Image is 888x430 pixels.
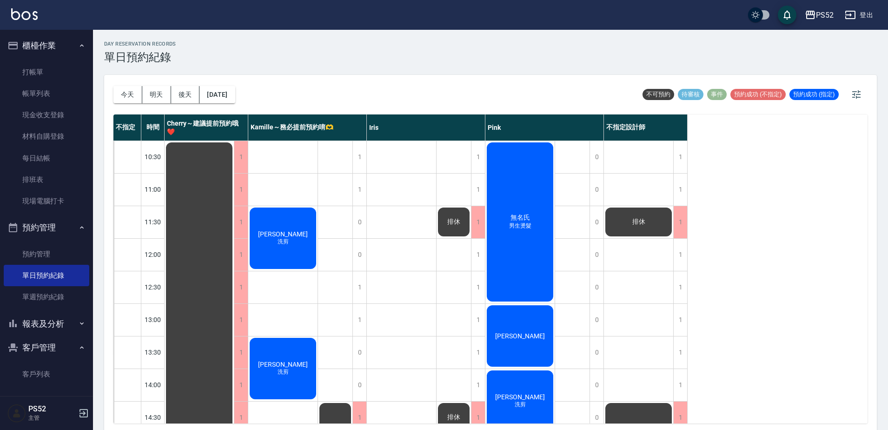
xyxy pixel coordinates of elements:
div: 不指定 [113,114,141,141]
div: 1 [352,174,366,206]
div: 1 [234,336,248,369]
div: 0 [352,206,366,238]
a: 排班表 [4,169,89,190]
div: 12:30 [141,271,165,303]
div: 14:00 [141,369,165,401]
span: 男生燙髮 [507,222,533,230]
div: 1 [471,206,485,238]
div: Cherry～建議提前預約哦❤️ [165,114,248,141]
button: [DATE] [199,86,235,103]
span: 洗剪 [276,368,291,376]
div: 1 [673,336,687,369]
a: 客戶列表 [4,363,89,385]
button: 行銷工具 [4,389,89,413]
div: 0 [590,336,603,369]
div: 1 [673,369,687,401]
h3: 單日預約紀錄 [104,51,176,64]
span: 洗剪 [513,401,528,409]
div: 1 [234,141,248,173]
span: [PERSON_NAME] [493,332,547,340]
div: 0 [352,239,366,271]
div: Pink [485,114,604,141]
div: PS52 [816,9,834,21]
a: 帳單列表 [4,83,89,104]
div: 0 [590,206,603,238]
div: 1 [673,174,687,206]
span: 排休 [445,413,462,422]
div: Kamille～務必提前預約唷🫶 [248,114,367,141]
button: 今天 [113,86,142,103]
a: 預約管理 [4,243,89,265]
span: 不可預約 [643,90,674,99]
h2: day Reservation records [104,41,176,47]
button: 明天 [142,86,171,103]
div: 1 [673,141,687,173]
div: 1 [673,239,687,271]
div: 13:00 [141,303,165,336]
a: 現金收支登錄 [4,104,89,126]
div: 1 [471,304,485,336]
span: [PERSON_NAME] [256,230,310,238]
div: 1 [352,271,366,303]
span: 無名氏 [509,214,532,222]
div: 1 [673,271,687,303]
a: 單日預約紀錄 [4,265,89,286]
div: 不指定設計師 [604,114,688,141]
div: 1 [471,239,485,271]
div: Iris [367,114,485,141]
div: 1 [471,271,485,303]
span: 待審核 [678,90,703,99]
div: 1 [234,369,248,401]
div: 10:30 [141,141,165,173]
div: 1 [234,174,248,206]
div: 13:30 [141,336,165,369]
img: Logo [11,8,38,20]
div: 0 [590,141,603,173]
a: 單週預約紀錄 [4,286,89,308]
div: 1 [352,304,366,336]
div: 1 [471,141,485,173]
a: 打帳單 [4,61,89,83]
button: save [778,6,796,24]
span: [PERSON_NAME] [493,393,547,401]
div: 1 [471,336,485,369]
div: 1 [673,206,687,238]
span: 預約成功 (不指定) [730,90,786,99]
div: 1 [471,174,485,206]
span: 排休 [445,218,462,226]
div: 0 [590,304,603,336]
div: 1 [352,141,366,173]
div: 0 [352,369,366,401]
img: Person [7,404,26,423]
div: 0 [590,174,603,206]
button: 客戶管理 [4,336,89,360]
div: 0 [590,369,603,401]
div: 11:30 [141,206,165,238]
span: 預約成功 (指定) [789,90,839,99]
div: 1 [234,271,248,303]
a: 每日結帳 [4,148,89,169]
button: 報表及分析 [4,312,89,336]
button: 預約管理 [4,215,89,240]
a: 材料自購登錄 [4,126,89,147]
div: 1 [471,369,485,401]
div: 11:00 [141,173,165,206]
span: [PERSON_NAME] [256,361,310,368]
a: 現場電腦打卡 [4,190,89,212]
div: 12:00 [141,238,165,271]
div: 1 [234,304,248,336]
button: PS52 [801,6,837,25]
span: 事件 [707,90,727,99]
button: 後天 [171,86,200,103]
span: 洗剪 [276,238,291,246]
div: 0 [590,239,603,271]
div: 0 [352,336,366,369]
h5: PS52 [28,404,76,414]
div: 1 [234,239,248,271]
div: 1 [234,206,248,238]
span: 排休 [630,218,647,226]
div: 時間 [141,114,165,141]
button: 櫃檯作業 [4,34,89,58]
p: 主管 [28,414,76,422]
div: 0 [590,271,603,303]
